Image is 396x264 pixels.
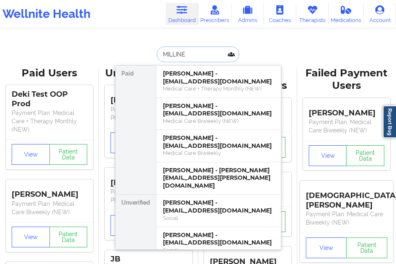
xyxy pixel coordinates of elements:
a: Dashboard [166,3,198,25]
div: Social [163,215,274,222]
button: View [12,227,50,247]
div: Social [163,247,274,254]
div: [PERSON_NAME] - [EMAIL_ADDRESS][DOMAIN_NAME] [163,102,274,117]
div: JB [111,254,186,264]
a: Therapists [296,3,329,25]
button: Patient Data [49,227,88,247]
div: [PERSON_NAME] - [PERSON_NAME][EMAIL_ADDRESS][PERSON_NAME][DOMAIN_NAME] [163,166,274,190]
button: Patient Data [49,144,88,165]
div: Medical Care Biweekly (NEW) [163,117,274,125]
div: Failed Payment Users [303,67,390,93]
p: Payment Plan : Medical Care Biweekly (NEW) [309,118,384,134]
div: [PERSON_NAME] [111,172,186,188]
div: Deki Test OOP Prod [12,90,87,109]
p: Payment Plan : Medical Care Biweekly (NEW) [12,200,87,216]
p: Payment Plan : Medical Care Biweekly (NEW) [306,210,387,227]
div: Medical Care Biweekly [163,149,274,156]
div: [PERSON_NAME] - [EMAIL_ADDRESS][DOMAIN_NAME] [163,134,274,149]
div: [PERSON_NAME] - [EMAIL_ADDRESS][DOMAIN_NAME] [163,231,274,247]
button: Patient Data [346,145,384,166]
button: View [111,132,149,153]
a: Coaches [264,3,296,25]
button: View [111,215,149,236]
button: View [12,144,50,165]
button: View [309,145,347,166]
p: Payment Plan : Medical Care + Therapy Monthly (NEW) [12,109,87,134]
a: Medications [329,3,364,25]
div: Medical Care + Therapy Monthly (NEW) [163,85,274,92]
a: Prescribers [198,3,231,25]
button: Patient Data [346,237,387,258]
p: Payment Plan : Unmatched Plan [111,188,186,204]
a: Account [364,3,396,25]
button: View [306,237,347,258]
div: [PERSON_NAME] - [EMAIL_ADDRESS][DOMAIN_NAME] [163,199,274,214]
p: Payment Plan : Unmatched Plan [111,105,186,122]
a: Report Bug [383,105,396,138]
div: [PERSON_NAME] [309,102,384,118]
div: [PERSON_NAME] [12,184,87,200]
div: [DEMOGRAPHIC_DATA][PERSON_NAME] [306,185,387,210]
div: Paid Users [6,67,93,80]
div: Unverified Users [105,67,192,80]
a: Admins [231,3,264,25]
div: [PERSON_NAME] [111,90,186,105]
div: [PERSON_NAME] - [EMAIL_ADDRESS][DOMAIN_NAME] [163,70,274,85]
div: Paid [116,66,156,195]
